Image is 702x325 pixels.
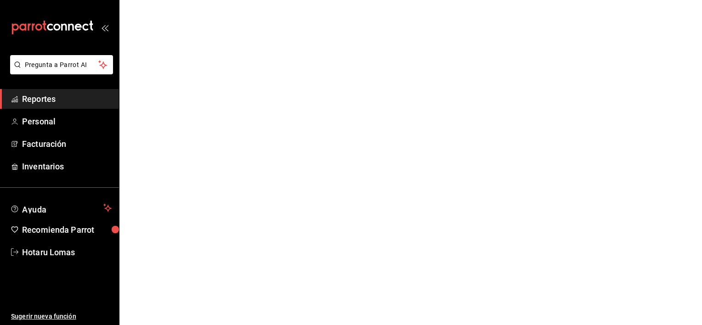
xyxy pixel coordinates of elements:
[22,93,112,105] span: Reportes
[10,55,113,74] button: Pregunta a Parrot AI
[6,67,113,76] a: Pregunta a Parrot AI
[22,246,112,258] span: Hotaru Lomas
[25,60,99,70] span: Pregunta a Parrot AI
[22,138,112,150] span: Facturación
[11,312,112,321] span: Sugerir nueva función
[22,115,112,128] span: Personal
[22,202,100,213] span: Ayuda
[22,224,112,236] span: Recomienda Parrot
[22,160,112,173] span: Inventarios
[101,24,108,31] button: open_drawer_menu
